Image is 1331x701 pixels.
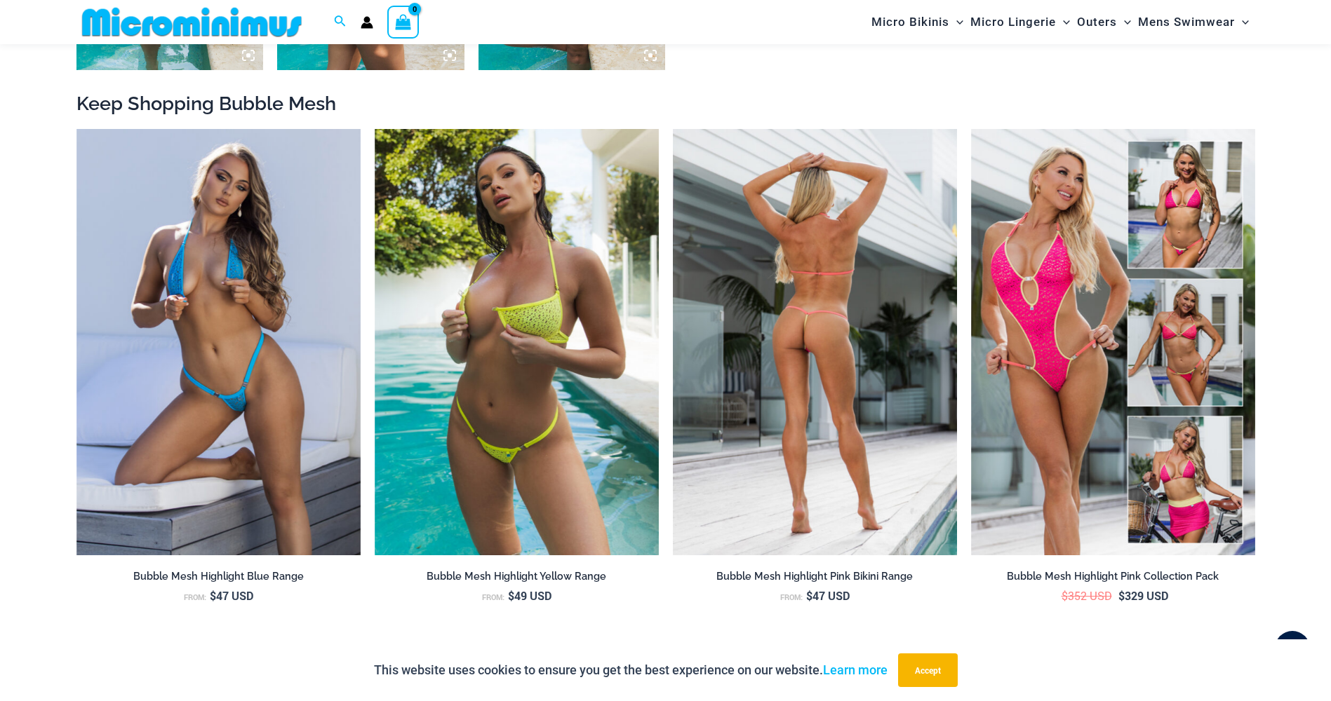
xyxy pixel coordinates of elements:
[898,653,958,687] button: Accept
[76,6,307,38] img: MM SHOP LOGO FLAT
[971,570,1255,583] h2: Bubble Mesh Highlight Pink Collection Pack
[971,129,1255,555] img: Collection Pack F
[76,129,361,555] a: Bubble Mesh Highlight Blue 309 Tri Top 421 Micro 05Bubble Mesh Highlight Blue 309 Tri Top 421 Mic...
[1117,4,1131,40] span: Menu Toggle
[780,592,803,602] span: From:
[967,4,1074,40] a: Micro LingerieMenu ToggleMenu Toggle
[1062,588,1112,603] bdi: 352 USD
[1062,588,1068,603] span: $
[971,570,1255,588] a: Bubble Mesh Highlight Pink Collection Pack
[210,588,253,603] bdi: 47 USD
[871,4,949,40] span: Micro Bikinis
[1056,4,1070,40] span: Menu Toggle
[1118,588,1168,603] bdi: 329 USD
[971,129,1255,555] a: Collection Pack FCollection Pack BCollection Pack B
[1077,4,1117,40] span: Outers
[374,660,888,681] p: This website uses cookies to ensure you get the best experience on our website.
[1118,588,1125,603] span: $
[806,588,812,603] span: $
[1074,4,1135,40] a: OutersMenu ToggleMenu Toggle
[76,570,361,583] h2: Bubble Mesh Highlight Blue Range
[387,6,420,38] a: View Shopping Cart, empty
[375,129,659,555] a: Bubble Mesh Highlight Yellow 323 Underwire Top 469 Thong 02Bubble Mesh Highlight Yellow 323 Under...
[970,4,1056,40] span: Micro Lingerie
[1235,4,1249,40] span: Menu Toggle
[673,129,957,555] a: Bubble Mesh Highlight Pink 819 One Piece 01Bubble Mesh Highlight Pink 819 One Piece 03Bubble Mesh...
[334,13,347,31] a: Search icon link
[76,129,361,555] img: Bubble Mesh Highlight Blue 309 Tri Top 421 Micro 05
[508,588,514,603] span: $
[673,129,957,555] img: Bubble Mesh Highlight Pink 819 One Piece 03
[868,4,967,40] a: Micro BikinisMenu ToggleMenu Toggle
[806,588,850,603] bdi: 47 USD
[76,91,1255,116] h2: Keep Shopping Bubble Mesh
[210,588,216,603] span: $
[375,570,659,583] h2: Bubble Mesh Highlight Yellow Range
[673,570,957,588] a: Bubble Mesh Highlight Pink Bikini Range
[184,592,206,602] span: From:
[482,592,504,602] span: From:
[361,16,373,29] a: Account icon link
[673,570,957,583] h2: Bubble Mesh Highlight Pink Bikini Range
[375,570,659,588] a: Bubble Mesh Highlight Yellow Range
[866,2,1255,42] nav: Site Navigation
[508,588,551,603] bdi: 49 USD
[823,662,888,677] a: Learn more
[375,129,659,555] img: Bubble Mesh Highlight Yellow 323 Underwire Top 469 Thong 02
[76,570,361,588] a: Bubble Mesh Highlight Blue Range
[949,4,963,40] span: Menu Toggle
[1135,4,1252,40] a: Mens SwimwearMenu ToggleMenu Toggle
[1138,4,1235,40] span: Mens Swimwear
